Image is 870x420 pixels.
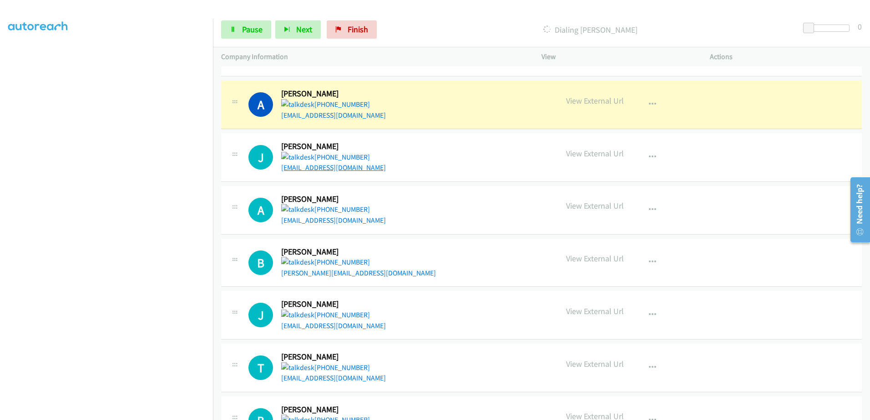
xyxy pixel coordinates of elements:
[281,163,386,172] a: [EMAIL_ADDRESS][DOMAIN_NAME]
[281,204,314,215] img: talkdesk
[281,374,386,382] a: [EMAIL_ADDRESS][DOMAIN_NAME]
[281,310,370,319] a: [PHONE_NUMBER]
[281,299,384,310] h2: [PERSON_NAME]
[281,99,314,110] img: talkdesk
[281,310,314,320] img: talkdesk
[248,92,273,117] h1: A
[566,305,624,317] p: View External Url
[327,20,377,39] a: Finish
[281,258,370,266] a: [PHONE_NUMBER]
[281,58,386,67] a: [EMAIL_ADDRESS][DOMAIN_NAME]
[566,200,624,212] p: View External Url
[281,247,384,257] h2: [PERSON_NAME]
[221,20,271,39] a: Pause
[281,352,384,362] h2: [PERSON_NAME]
[221,51,525,62] p: Company Information
[389,24,791,36] p: Dialing [PERSON_NAME]
[281,321,386,330] a: [EMAIL_ADDRESS][DOMAIN_NAME]
[281,257,314,268] img: talkdesk
[281,194,384,205] h2: [PERSON_NAME]
[242,24,263,35] span: Pause
[248,355,273,380] div: The call is yet to be attempted
[281,141,384,152] h2: [PERSON_NAME]
[275,20,321,39] button: Next
[281,153,370,161] a: [PHONE_NUMBER]
[348,24,368,35] span: Finish
[248,303,273,327] div: The call is yet to be attempted
[808,25,850,32] div: Delay between calls (in seconds)
[281,405,384,415] h2: [PERSON_NAME]
[281,362,314,373] img: talkdesk
[281,269,436,277] a: [PERSON_NAME][EMAIL_ADDRESS][DOMAIN_NAME]
[844,174,870,246] iframe: Resource Center
[248,303,273,327] h1: J
[281,205,370,214] a: [PHONE_NUMBER]
[710,51,862,62] p: Actions
[281,363,370,372] a: [PHONE_NUMBER]
[566,358,624,370] p: View External Url
[248,198,273,222] div: The call is yet to be attempted
[248,355,273,380] h1: T
[541,51,693,62] p: View
[248,145,273,170] h1: J
[281,89,384,99] h2: [PERSON_NAME]
[281,111,386,120] a: [EMAIL_ADDRESS][DOMAIN_NAME]
[566,95,624,107] p: View External Url
[248,250,273,275] h1: B
[281,100,370,109] a: [PHONE_NUMBER]
[281,152,314,163] img: talkdesk
[248,198,273,222] h1: A
[281,216,386,225] a: [EMAIL_ADDRESS][DOMAIN_NAME]
[566,147,624,160] p: View External Url
[566,252,624,265] p: View External Url
[858,20,862,33] div: 0
[296,24,312,35] span: Next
